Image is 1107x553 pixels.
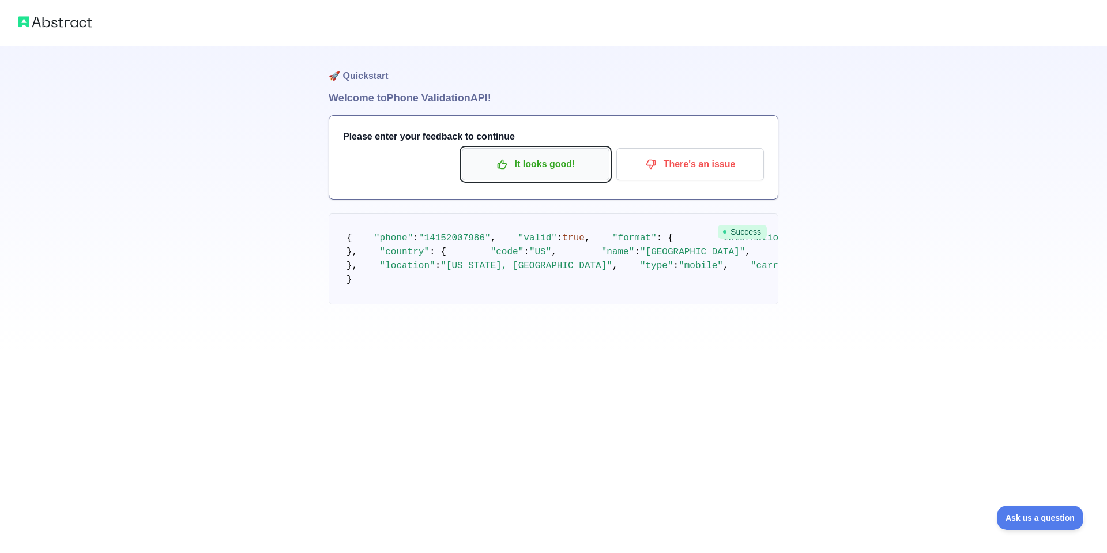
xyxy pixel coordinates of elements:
[347,233,352,243] span: {
[374,233,413,243] span: "phone"
[440,261,612,271] span: "[US_STATE], [GEOGRAPHIC_DATA]"
[462,148,609,180] button: It looks good!
[625,155,755,174] p: There's an issue
[343,130,764,144] h3: Please enter your feedback to continue
[329,90,778,106] h1: Welcome to Phone Validation API!
[563,233,585,243] span: true
[18,14,92,30] img: Abstract logo
[717,233,800,243] span: "international"
[616,148,764,180] button: There's an issue
[612,233,657,243] span: "format"
[718,225,767,239] span: Success
[491,247,524,257] span: "code"
[551,247,557,257] span: ,
[491,233,496,243] span: ,
[601,247,635,257] span: "name"
[723,261,729,271] span: ,
[997,506,1084,530] iframe: Toggle Customer Support
[380,247,430,257] span: "country"
[745,247,751,257] span: ,
[518,233,557,243] span: "valid"
[413,233,419,243] span: :
[329,46,778,90] h1: 🚀 Quickstart
[524,247,529,257] span: :
[612,261,618,271] span: ,
[751,261,800,271] span: "carrier"
[585,233,590,243] span: ,
[657,233,673,243] span: : {
[435,261,441,271] span: :
[419,233,491,243] span: "14152007986"
[640,247,745,257] span: "[GEOGRAPHIC_DATA]"
[470,155,601,174] p: It looks good!
[529,247,551,257] span: "US"
[557,233,563,243] span: :
[430,247,446,257] span: : {
[347,233,1078,285] code: }, }, }
[679,261,723,271] span: "mobile"
[380,261,435,271] span: "location"
[634,247,640,257] span: :
[640,261,673,271] span: "type"
[673,261,679,271] span: :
